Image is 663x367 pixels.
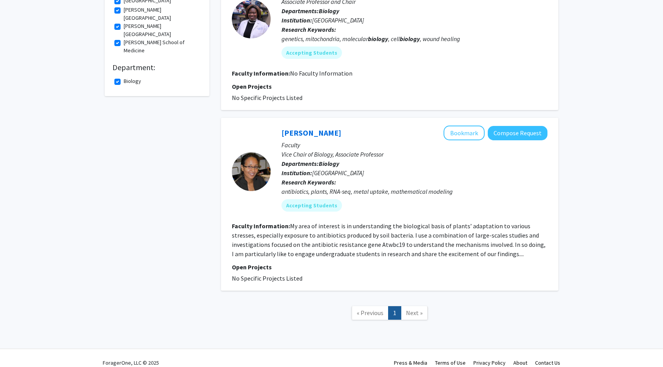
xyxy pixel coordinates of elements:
[232,222,290,230] b: Faculty Information:
[281,169,312,177] b: Institution:
[473,359,506,366] a: Privacy Policy
[401,306,428,320] a: Next Page
[281,26,336,33] b: Research Keywords:
[435,359,466,366] a: Terms of Use
[444,126,485,140] button: Add Mentewab Ayalew to Bookmarks
[281,150,547,159] p: Vice Chair of Biology, Associate Professor
[124,77,141,85] label: Biology
[281,199,342,212] mat-chip: Accepting Students
[232,69,290,77] b: Faculty Information:
[281,140,547,150] p: Faculty
[290,69,352,77] span: No Faculty Information
[406,309,423,317] span: Next »
[232,274,302,282] span: No Specific Projects Listed
[281,34,547,43] div: genetics, mitochondria, molecular , cell , wound healing
[394,359,427,366] a: Press & Media
[352,306,388,320] a: Previous Page
[281,128,341,138] a: [PERSON_NAME]
[232,94,302,102] span: No Specific Projects Listed
[221,298,558,330] nav: Page navigation
[6,332,33,361] iframe: Chat
[368,35,388,43] b: biology
[124,6,200,22] label: [PERSON_NAME][GEOGRAPHIC_DATA]
[281,178,336,186] b: Research Keywords:
[124,38,200,55] label: [PERSON_NAME] School of Medicine
[357,309,383,317] span: « Previous
[319,7,339,15] b: Biology
[232,222,546,258] fg-read-more: My area of interest is in understanding the biological basis of plants’ adaptation to various str...
[281,187,547,196] div: antibiotics, plants, RNA-seq, metal uptake, mathematical modeling
[281,16,312,24] b: Institution:
[281,160,319,167] b: Departments:
[400,35,420,43] b: biology
[232,262,547,272] p: Open Projects
[388,306,401,320] a: 1
[312,16,364,24] span: [GEOGRAPHIC_DATA]
[112,63,202,72] h2: Department:
[124,22,200,38] label: [PERSON_NAME][GEOGRAPHIC_DATA]
[319,160,339,167] b: Biology
[535,359,560,366] a: Contact Us
[281,7,319,15] b: Departments:
[232,82,547,91] p: Open Projects
[513,359,527,366] a: About
[281,47,342,59] mat-chip: Accepting Students
[488,126,547,140] button: Compose Request to Mentewab Ayalew
[312,169,364,177] span: [GEOGRAPHIC_DATA]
